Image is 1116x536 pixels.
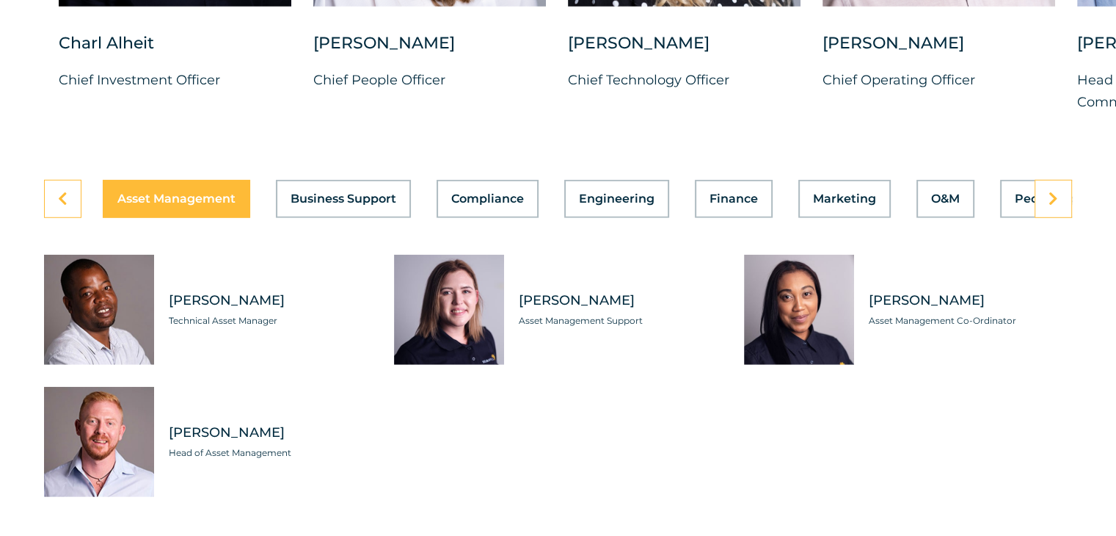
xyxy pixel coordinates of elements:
[869,314,1072,328] span: Asset Management Co-Ordinator
[519,314,722,328] span: Asset Management Support
[579,193,654,205] span: Engineering
[169,314,372,328] span: Technical Asset Manager
[451,193,524,205] span: Compliance
[823,32,1055,69] div: [PERSON_NAME]
[59,69,291,91] p: Chief Investment Officer
[931,193,960,205] span: O&M
[710,193,758,205] span: Finance
[823,69,1055,91] p: Chief Operating Officer
[44,180,1072,497] div: Tabs. Open items with Enter or Space, close with Escape and navigate using the Arrow keys.
[169,424,372,442] span: [PERSON_NAME]
[568,69,800,91] p: Chief Technology Officer
[291,193,396,205] span: Business Support
[117,193,236,205] span: Asset Management
[169,291,372,310] span: [PERSON_NAME]
[313,69,546,91] p: Chief People Officer
[869,291,1072,310] span: [PERSON_NAME]
[313,32,546,69] div: [PERSON_NAME]
[169,446,372,460] span: Head of Asset Management
[568,32,800,69] div: [PERSON_NAME]
[59,32,291,69] div: Charl Alheit
[519,291,722,310] span: [PERSON_NAME]
[813,193,876,205] span: Marketing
